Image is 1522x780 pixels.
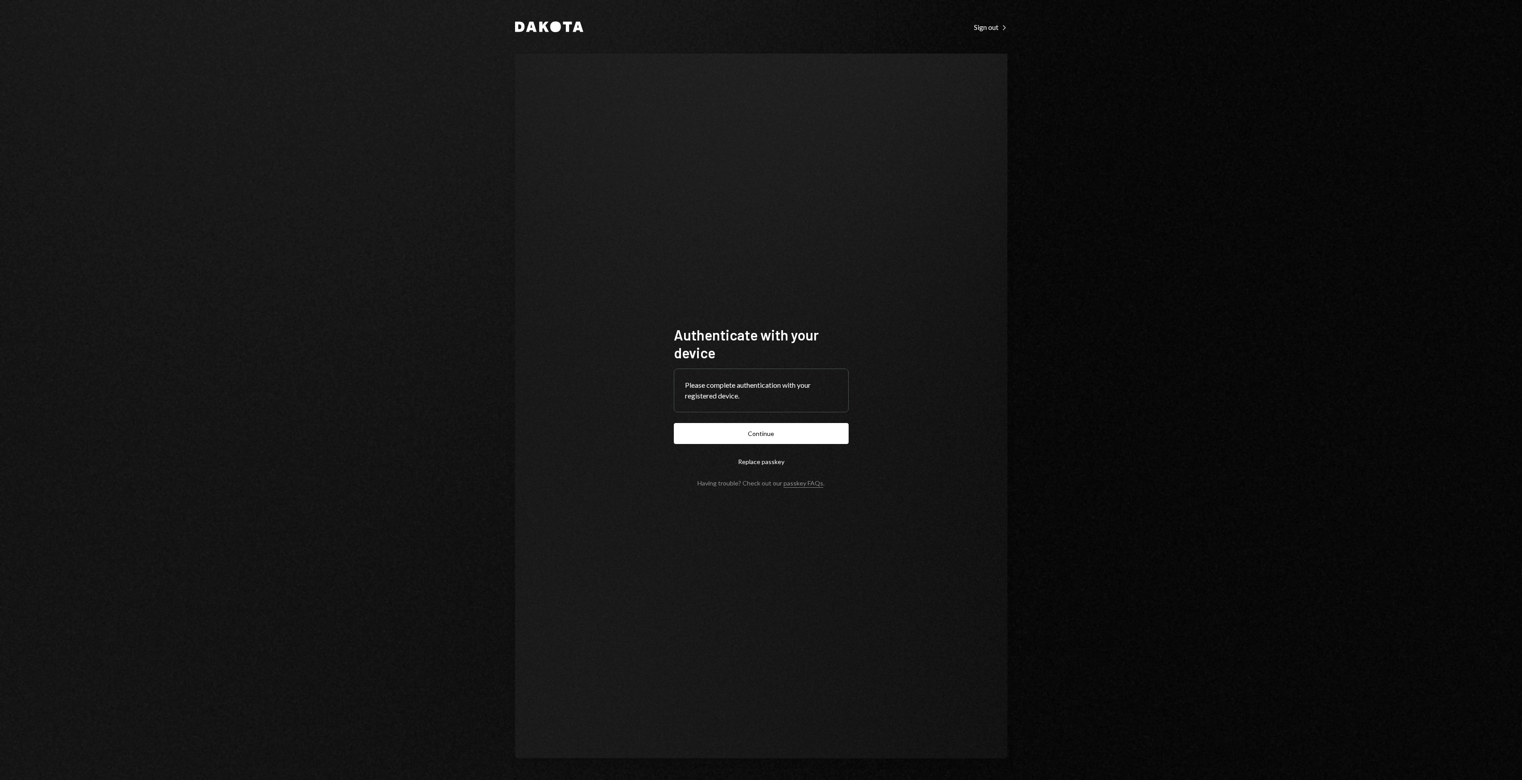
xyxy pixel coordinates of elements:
[674,326,849,361] h1: Authenticate with your device
[784,479,823,488] a: passkey FAQs
[697,479,825,487] div: Having trouble? Check out our .
[674,451,849,472] button: Replace passkey
[674,423,849,444] button: Continue
[974,22,1007,32] a: Sign out
[685,380,837,401] div: Please complete authentication with your registered device.
[974,23,1007,32] div: Sign out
